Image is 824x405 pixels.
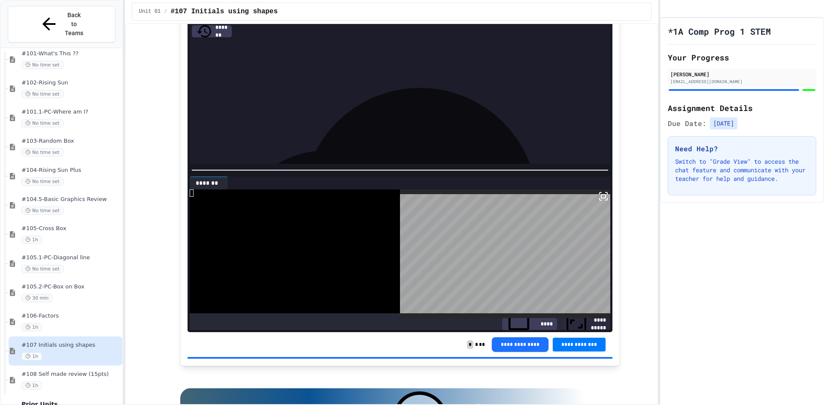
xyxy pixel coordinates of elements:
[21,138,121,145] span: #103-Random Box
[21,265,64,273] span: No time set
[21,177,64,186] span: No time set
[21,108,121,116] span: #101.1-PC-Where am I?
[670,70,814,78] div: [PERSON_NAME]
[21,207,64,215] span: No time set
[675,157,809,183] p: Switch to "Grade View" to access the chat feature and communicate with your teacher for help and ...
[164,8,167,15] span: /
[21,196,121,203] span: #104.5-Basic Graphics Review
[668,118,706,129] span: Due Date:
[668,25,771,37] h1: *1A Comp Prog 1 STEM
[21,312,121,320] span: #106-Factors
[21,342,121,349] span: #107 Initials using shapes
[21,381,42,390] span: 1h
[139,8,161,15] span: Unit 01
[21,119,64,127] span: No time set
[670,78,814,85] div: [EMAIL_ADDRESS][DOMAIN_NAME]
[21,225,121,232] span: #105-Cross Box
[21,90,64,98] span: No time set
[21,148,64,156] span: No time set
[21,61,64,69] span: No time set
[8,6,115,42] button: Back to Teams
[675,144,809,154] h3: Need Help?
[170,6,278,17] span: #107 Initials using shapes
[64,11,84,38] span: Back to Teams
[668,102,816,114] h2: Assignment Details
[21,167,121,174] span: #104-Rising Sun Plus
[668,51,816,63] h2: Your Progress
[21,371,121,378] span: #108 Self made review (15pts)
[21,236,42,244] span: 1h
[21,352,42,360] span: 1h
[21,323,42,331] span: 1h
[21,294,52,302] span: 30 min
[21,79,121,87] span: #102-Rising Sun
[21,50,121,57] span: #101-What's This ??
[21,283,121,291] span: #105.2-PC-Box on Box
[21,254,121,261] span: #105.1-PC-Diagonal line
[710,117,737,129] span: [DATE]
